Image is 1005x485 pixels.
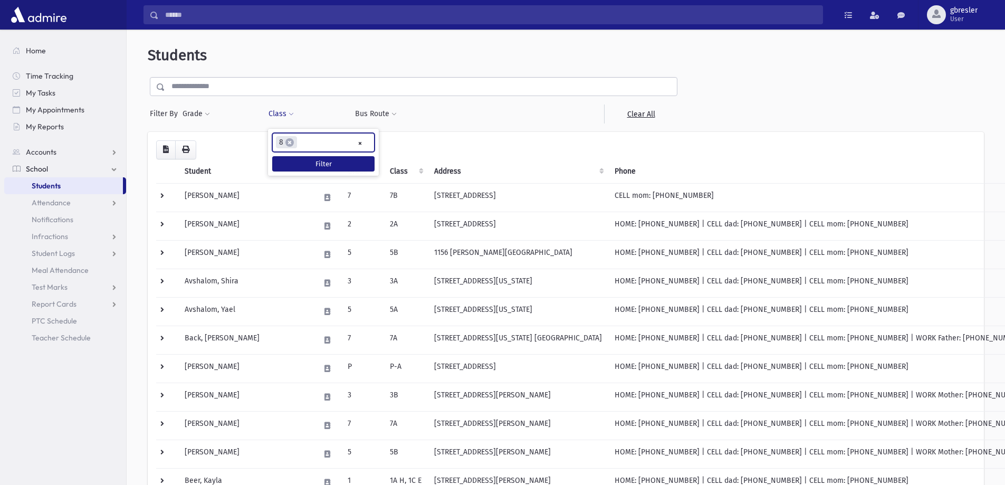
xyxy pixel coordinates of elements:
[150,108,182,119] span: Filter By
[604,104,677,123] a: Clear All
[341,212,384,240] td: 2
[178,269,313,297] td: Avshalom, Shira
[4,42,126,59] a: Home
[178,383,313,411] td: [PERSON_NAME]
[178,212,313,240] td: [PERSON_NAME]
[950,6,978,15] span: gbresler
[4,228,126,245] a: Infractions
[4,211,126,228] a: Notifications
[26,105,84,115] span: My Appointments
[178,411,313,440] td: [PERSON_NAME]
[148,46,207,64] span: Students
[175,140,196,159] button: Print
[26,122,64,131] span: My Reports
[428,240,608,269] td: 1156 [PERSON_NAME][GEOGRAPHIC_DATA]
[26,46,46,55] span: Home
[4,312,126,329] a: PTC Schedule
[384,383,428,411] td: 3B
[32,333,91,343] span: Teacher Schedule
[428,440,608,468] td: [STREET_ADDRESS][PERSON_NAME]
[156,140,176,159] button: CSV
[358,137,362,149] span: Remove all items
[341,269,384,297] td: 3
[32,181,61,191] span: Students
[384,159,428,184] th: Class: activate to sort column ascending
[182,104,210,123] button: Grade
[4,296,126,312] a: Report Cards
[4,177,123,194] a: Students
[428,212,608,240] td: [STREET_ADDRESS]
[428,326,608,354] td: [STREET_ADDRESS][US_STATE] [GEOGRAPHIC_DATA]
[384,297,428,326] td: 5A
[384,326,428,354] td: 7A
[384,354,428,383] td: P-A
[32,282,68,292] span: Test Marks
[32,232,68,241] span: Infractions
[4,279,126,296] a: Test Marks
[4,245,126,262] a: Student Logs
[341,383,384,411] td: 3
[4,262,126,279] a: Meal Attendance
[428,269,608,297] td: [STREET_ADDRESS][US_STATE]
[4,160,126,177] a: School
[355,104,397,123] button: Bus Route
[32,316,77,326] span: PTC Schedule
[178,297,313,326] td: Avshalom, Yael
[428,354,608,383] td: [STREET_ADDRESS]
[4,144,126,160] a: Accounts
[384,240,428,269] td: 5B
[4,329,126,346] a: Teacher Schedule
[178,240,313,269] td: [PERSON_NAME]
[428,411,608,440] td: [STREET_ADDRESS][PERSON_NAME]
[341,411,384,440] td: 7
[384,440,428,468] td: 5B
[341,183,384,212] td: 7
[32,249,75,258] span: Student Logs
[285,138,294,147] span: ×
[276,136,297,148] li: 8
[341,354,384,383] td: P
[384,212,428,240] td: 2A
[32,198,71,207] span: Attendance
[341,297,384,326] td: 5
[32,299,76,309] span: Report Cards
[384,411,428,440] td: 7A
[26,164,48,174] span: School
[26,88,55,98] span: My Tasks
[428,297,608,326] td: [STREET_ADDRESS][US_STATE]
[341,440,384,468] td: 5
[8,4,69,25] img: AdmirePro
[268,104,294,123] button: Class
[272,156,375,172] button: Filter
[384,183,428,212] td: 7B
[159,5,822,24] input: Search
[428,183,608,212] td: [STREET_ADDRESS]
[32,265,89,275] span: Meal Attendance
[341,326,384,354] td: 7
[32,215,73,224] span: Notifications
[178,354,313,383] td: [PERSON_NAME]
[26,71,73,81] span: Time Tracking
[178,183,313,212] td: [PERSON_NAME]
[4,101,126,118] a: My Appointments
[4,84,126,101] a: My Tasks
[178,159,313,184] th: Student: activate to sort column descending
[4,68,126,84] a: Time Tracking
[4,194,126,211] a: Attendance
[4,118,126,135] a: My Reports
[384,269,428,297] td: 3A
[26,147,56,157] span: Accounts
[950,15,978,23] span: User
[428,159,608,184] th: Address: activate to sort column ascending
[178,440,313,468] td: [PERSON_NAME]
[341,240,384,269] td: 5
[428,383,608,411] td: [STREET_ADDRESS][PERSON_NAME]
[178,326,313,354] td: Back, [PERSON_NAME]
